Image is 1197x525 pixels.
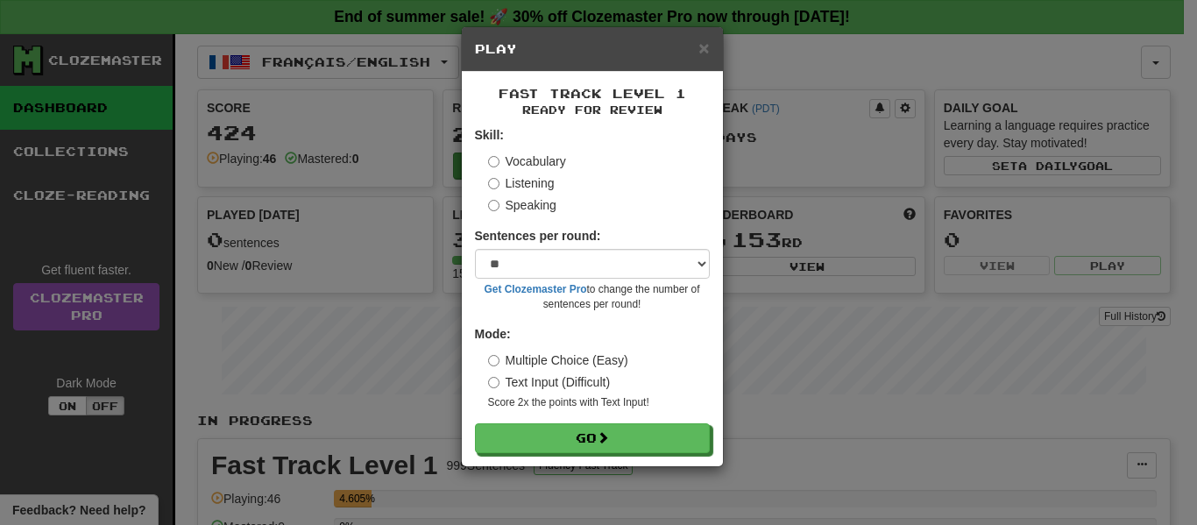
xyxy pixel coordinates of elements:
[475,103,710,117] small: Ready for Review
[488,395,710,410] small: Score 2x the points with Text Input !
[475,423,710,453] button: Go
[488,153,566,170] label: Vocabulary
[488,196,556,214] label: Speaking
[698,39,709,57] button: Close
[488,351,628,369] label: Multiple Choice (Easy)
[488,373,611,391] label: Text Input (Difficult)
[475,327,511,341] strong: Mode:
[488,355,499,366] input: Multiple Choice (Easy)
[485,283,587,295] a: Get Clozemaster Pro
[488,174,555,192] label: Listening
[475,282,710,312] small: to change the number of sentences per round!
[475,128,504,142] strong: Skill:
[698,38,709,58] span: ×
[488,156,499,167] input: Vocabulary
[488,377,499,388] input: Text Input (Difficult)
[475,40,710,58] h5: Play
[475,227,601,245] label: Sentences per round:
[488,178,499,189] input: Listening
[488,200,499,211] input: Speaking
[499,86,686,101] span: Fast Track Level 1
